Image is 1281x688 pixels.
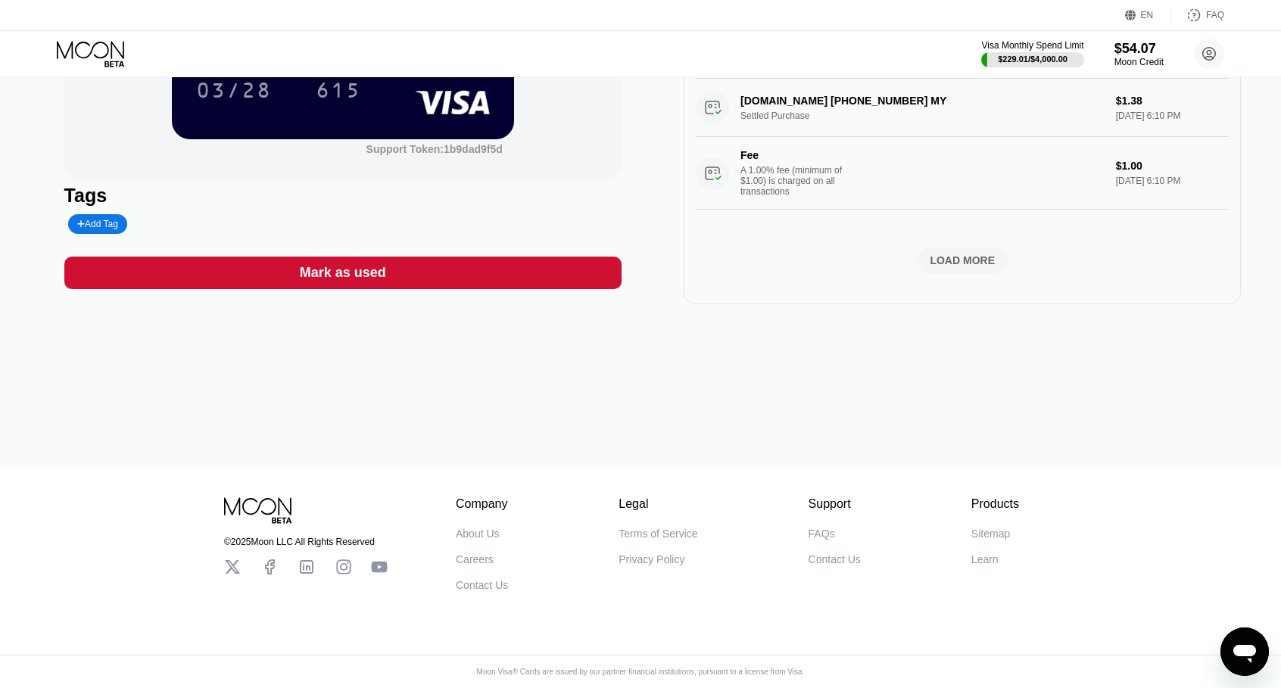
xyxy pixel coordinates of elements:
div: About Us [456,528,500,540]
div: Sitemap [971,528,1010,540]
div: Support Token: 1b9dad9f5d [366,143,503,155]
div: Terms of Service [619,528,697,540]
div: Visa Monthly Spend Limit [981,40,1083,51]
div: [DATE] 6:10 PM [1116,176,1230,186]
div: Add Tag [77,219,118,229]
div: LOAD MORE [930,254,995,267]
div: $1.00 [1116,160,1230,172]
div: LOAD MORE [696,247,1229,273]
div: Products [971,497,1019,511]
div: EN [1141,10,1154,20]
div: Add Tag [68,214,127,234]
div: $54.07 [1114,41,1164,57]
div: A 1.00% fee (minimum of $1.00) is charged on all transactions [740,165,854,197]
div: Support [809,497,861,511]
div: FeeA 1.00% fee (minimum of $1.00) is charged on all transactions$1.00[DATE] 6:10 PM [696,137,1229,210]
div: FAQs [809,528,835,540]
div: FAQ [1206,10,1224,20]
div: Privacy Policy [619,553,684,565]
div: Company [456,497,508,511]
div: Mark as used [64,257,622,289]
div: 03/28 [185,71,283,109]
iframe: 启动消息传送窗口的按钮 [1220,627,1269,676]
div: EN [1125,8,1171,23]
div: 03/28 [196,80,272,104]
div: Learn [971,553,999,565]
div: Contact Us [809,553,861,565]
div: Tags [64,185,622,207]
div: Visa Monthly Spend Limit$229.01/$4,000.00 [981,40,1083,67]
div: Legal [619,497,697,511]
div: $229.01 / $4,000.00 [998,54,1067,64]
div: 615 [316,80,361,104]
div: Contact Us [456,579,508,591]
div: FAQ [1171,8,1224,23]
div: Moon Visa® Cards are issued by our partner financial institutions, pursuant to a license from Visa. [465,668,817,676]
div: Careers [456,553,494,565]
div: © 2025 Moon LLC All Rights Reserved [224,537,388,547]
div: Fee [740,149,846,161]
div: Moon Credit [1114,57,1164,67]
div: Support Token:1b9dad9f5d [366,143,503,155]
div: Mark as used [300,264,386,282]
div: $54.07Moon Credit [1114,41,1164,67]
div: 615 [304,71,372,109]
